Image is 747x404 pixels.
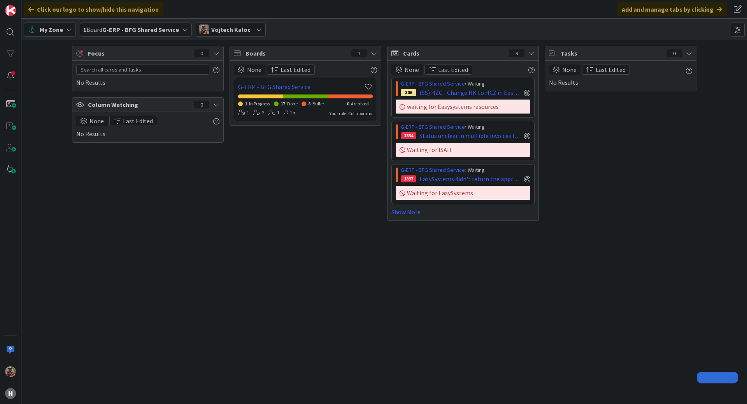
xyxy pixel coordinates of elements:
[419,174,521,184] span: EasySystems didn't return the approved invoice pdf
[194,49,209,57] div: 0
[562,65,577,74] span: None
[351,49,367,57] div: 1
[596,65,626,74] span: Last Edited
[424,65,472,75] button: Last Edited
[419,131,521,140] span: Status unclear in multiple invoices ISAH Global.
[401,132,416,139] div: 1834
[509,49,524,57] div: 9
[267,65,315,75] button: Last Edited
[396,143,530,157] div: Waiting for ISAH
[401,80,530,88] div: › Waiting
[330,110,373,117] div: Your role: Collaborator
[102,26,179,33] b: G-ERP - BFG Shared Service
[245,49,347,58] span: Boards
[83,25,179,34] span: Board
[238,82,363,91] a: G-ERP - BFG Shared Service
[287,101,298,107] span: Done
[617,2,727,16] div: Add and manage tabs by clicking
[312,101,324,107] span: Buffer
[40,25,63,34] span: My Zone
[582,65,630,75] button: Last Edited
[401,166,465,173] a: G-ERP - BFG Shared Service
[281,65,310,74] span: Last Edited
[76,116,219,138] div: No Results
[245,101,247,107] span: 1
[401,123,530,131] div: › Waiting
[281,101,285,107] span: 17
[396,100,530,114] div: waiting for Easysystems resources
[199,24,209,34] img: VK
[76,65,219,87] div: No Results
[284,108,295,117] div: 15
[5,366,16,377] img: VK
[5,388,16,399] div: H
[351,101,369,107] span: Archived
[88,100,190,109] span: Column Watching
[401,89,416,96] div: 306
[24,2,163,16] div: Click our logo to show/hide this navigation
[253,108,265,117] div: 2
[83,26,86,33] b: 1
[561,49,663,58] span: Tasks
[247,65,261,74] span: None
[211,25,251,34] span: Vojtech Kaloc
[238,108,249,117] div: 1
[5,5,16,16] img: Visit kanbanzone.com
[396,186,530,200] div: Waiting for EasySystems
[76,65,209,75] input: Search all cards and tasks...
[123,116,153,126] span: Last Edited
[401,166,530,174] div: › Waiting
[268,108,280,117] div: 1
[549,65,692,87] div: No Results
[89,116,104,126] span: None
[347,101,349,107] span: 0
[308,101,310,107] span: 8
[403,49,505,58] span: Cards
[666,49,682,57] div: 0
[194,101,209,108] div: 0
[401,80,465,87] a: G-ERP - BFG Shared Service
[249,101,270,107] span: In Progress
[109,116,157,126] button: Last Edited
[405,65,419,74] span: None
[88,49,188,58] span: Focus
[401,123,465,130] a: G-ERP - BFG Shared Service
[391,207,535,217] a: Show More
[401,175,416,182] div: 1837
[438,65,468,74] span: Last Edited
[419,88,521,97] span: (SS) HZC - Change HK to HCZ in Easysystems?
